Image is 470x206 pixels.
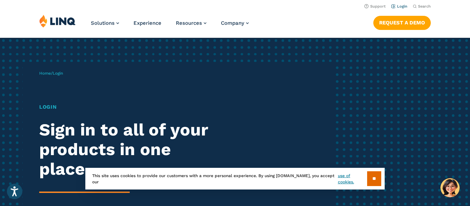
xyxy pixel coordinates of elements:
[440,178,460,197] button: Hello, have a question? Let’s chat.
[176,20,202,26] span: Resources
[413,4,431,9] button: Open Search Bar
[373,14,431,30] nav: Button Navigation
[176,20,206,26] a: Resources
[91,20,115,26] span: Solutions
[39,120,220,178] h2: Sign in to all of your products in one place.
[418,4,431,9] span: Search
[373,16,431,30] a: Request a Demo
[391,4,407,9] a: Login
[133,20,161,26] a: Experience
[39,103,220,111] h1: Login
[39,14,76,28] img: LINQ | K‑12 Software
[221,20,249,26] a: Company
[39,71,51,76] a: Home
[91,14,249,37] nav: Primary Navigation
[364,4,386,9] a: Support
[91,20,119,26] a: Solutions
[53,71,63,76] span: Login
[221,20,244,26] span: Company
[39,71,63,76] span: /
[85,168,385,189] div: This site uses cookies to provide our customers with a more personal experience. By using [DOMAIN...
[338,173,367,185] a: use of cookies.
